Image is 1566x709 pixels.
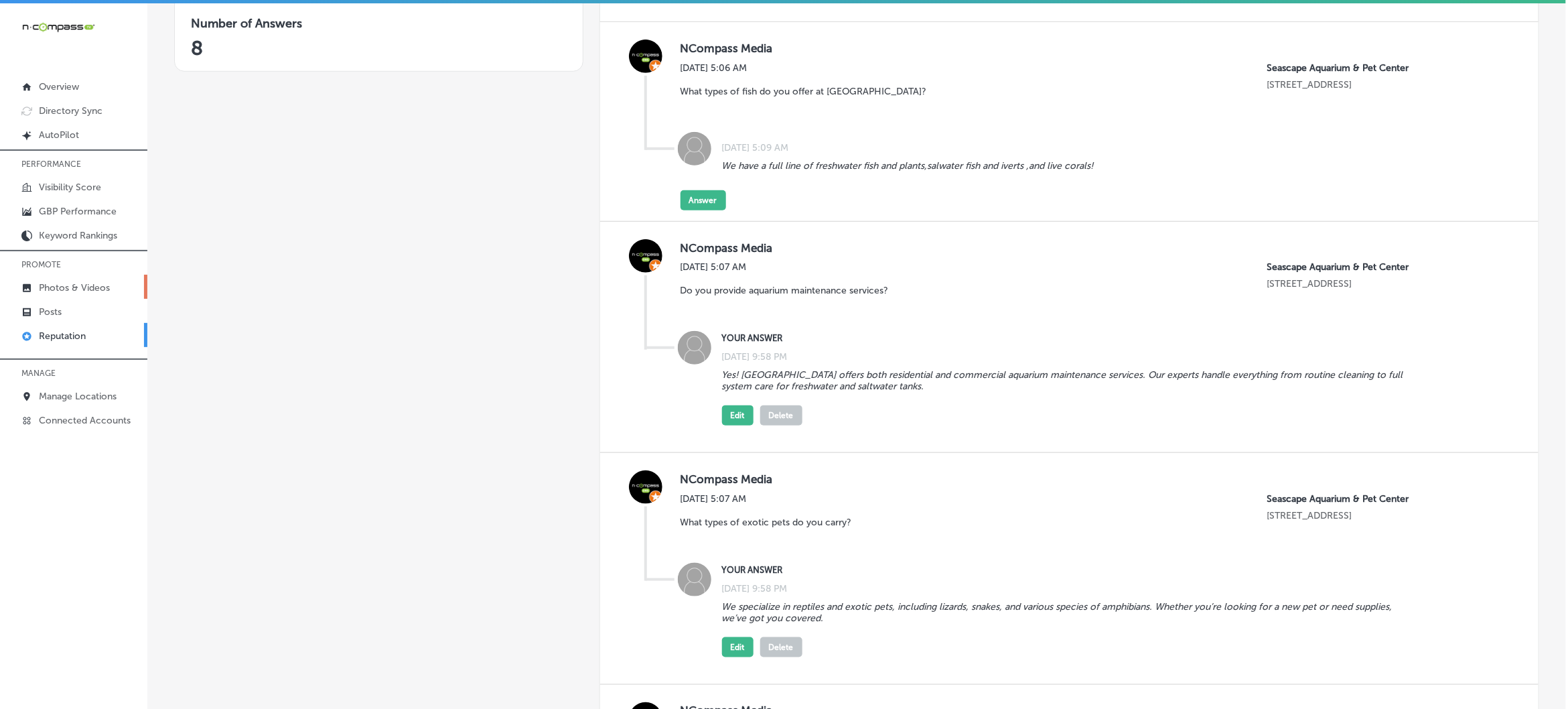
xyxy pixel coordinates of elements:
button: Edit [722,405,754,426]
label: YOUR ANSWER [722,565,1419,575]
p: Overview [39,81,79,92]
button: Delete [760,405,802,426]
p: What types of fish do you offer at [GEOGRAPHIC_DATA]? [681,86,927,97]
p: Directory Sync [39,105,102,117]
p: Reputation [39,330,86,342]
label: YOUR ANSWER [722,333,1419,343]
p: AutoPilot [39,129,79,141]
p: GBP Performance [39,206,117,217]
p: Keyword Rankings [39,230,117,241]
h3: Number of Answers [191,16,567,31]
p: Yes! [GEOGRAPHIC_DATA] offers both residential and commercial aquarium maintenance services. Our ... [722,369,1419,392]
p: Seascape Aquarium & Pet Center [1267,493,1424,505]
p: Visibility Score [39,182,101,193]
p: Posts [39,306,62,318]
label: [DATE] 5:06 AM [681,62,937,74]
p: 2162 Gulf Gate Dr [1267,510,1424,521]
p: What types of exotic pets do you carry? [681,517,852,528]
p: Manage Locations [39,391,117,402]
img: 660ab0bf-5cc7-4cb8-ba1c-48b5ae0f18e60NCTV_CLogo_TV_Black_-500x88.png [21,21,95,34]
p: Photos & Videos [39,282,110,294]
label: [DATE] 5:07 AM [681,493,862,505]
button: Delete [760,637,802,657]
p: Do you provide aquarium maintenance services? [681,285,889,296]
p: Seascape Aquarium & Pet Center [1267,261,1424,273]
h2: 8 [191,36,567,60]
label: [DATE] 9:58 PM [722,351,788,363]
p: Seascape Aquarium & Pet Center [1267,62,1424,74]
p: We specialize in reptiles and exotic pets, including lizards, snakes, and various species of amph... [722,601,1419,624]
p: Connected Accounts [39,415,131,426]
p: 2162 Gulf Gate Dr [1267,278,1424,289]
p: 2162 Gulf Gate Dr [1267,79,1424,90]
label: NCompass Media [681,472,1506,487]
label: [DATE] 5:09 AM [722,142,789,153]
label: NCompass Media [681,42,1506,56]
button: Answer [681,190,726,210]
p: We have a full line of freshwater fish and plants,salwater fish and iverts ,and live corals! [722,160,1094,172]
button: Edit [722,637,754,657]
label: [DATE] 9:58 PM [722,583,788,594]
label: NCompass Media [681,241,1506,255]
label: [DATE] 5:07 AM [681,261,899,273]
